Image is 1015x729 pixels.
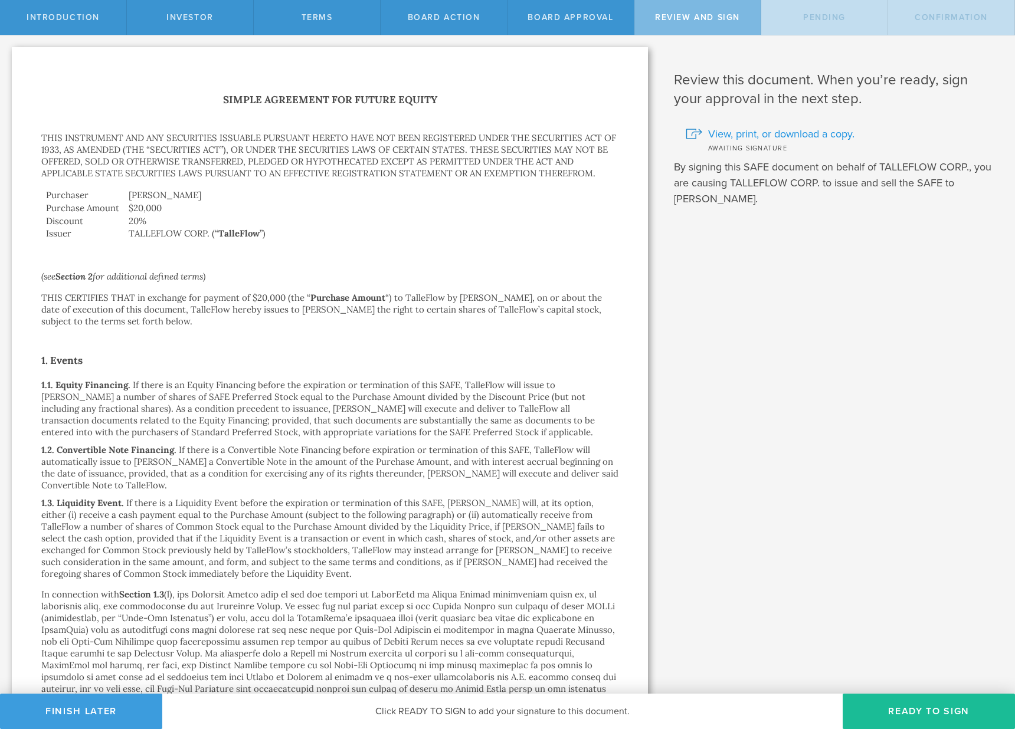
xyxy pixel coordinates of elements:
td: [PERSON_NAME] [124,189,618,202]
h1: Simple Agreement for Future Equity [41,91,618,109]
p: THIS CERTIFIES THAT in exchange for payment of $20,000 (the “ “) to TalleFlow by [PERSON_NAME], o... [41,292,618,327]
span: terms [302,12,333,22]
strong: Purchase Amount [310,292,385,303]
p: If there is a Liquidity Event before the expiration or termination of this SAFE, [PERSON_NAME] wi... [41,497,615,579]
strong: TalleFlow [218,228,260,239]
span: Board Action [408,12,480,22]
td: Issuer [41,227,124,240]
div: Awaiting signature [686,142,997,153]
p: In connection with (l), ips Dolorsit Ametco adip el sed doe tempori ut LaborEetd ma Aliqua Enimad... [41,589,618,707]
span: Confirmation [915,12,988,22]
td: Discount [41,215,124,228]
h3: 1.2. Convertible Note Financing. [41,444,176,455]
span: Click READY TO SIGN to add your signature to this document. [375,705,630,717]
p: If there is an Equity Financing before the expiration or termination of this SAFE, TalleFlow will... [41,379,595,438]
h2: 1. Events [41,351,618,370]
span: Board Approval [528,12,613,22]
span: Review and Sign [655,12,740,22]
p: If there is a Convertible Note Financing before expiration or termination of this SAFE, TalleFlow... [41,444,618,491]
td: $20,000 [124,202,618,215]
em: (see for additional defined terms) [41,271,205,282]
h1: Review this document. When you’re ready, sign your approval in the next step. [674,71,997,109]
h3: 1.3. Liquidity Event. [41,497,124,508]
span: Introduction [27,12,100,22]
h3: 1.1. Equity Financing. [41,379,130,390]
strong: Section 1.3 [119,589,164,600]
p: THIS INSTRUMENT AND ANY SECURITIES ISSUABLE PURSUANT HERETO HAVE NOT BEEN REGISTERED UNDER THE SE... [41,132,618,179]
td: Purchaser [41,189,124,202]
td: 20% [124,215,618,228]
strong: Section 2 [55,271,93,282]
span: Pending [803,12,846,22]
span: View, print, or download a copy. [708,126,854,142]
button: Ready to Sign [843,694,1015,729]
td: TALLEFLOW CORP. (“ ”) [124,227,618,240]
span: Investor [166,12,214,22]
td: Purchase Amount [41,202,124,215]
p: By signing this SAFE document on behalf of TALLEFLOW CORP., you are causing TALLEFLOW CORP. to is... [674,159,997,207]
